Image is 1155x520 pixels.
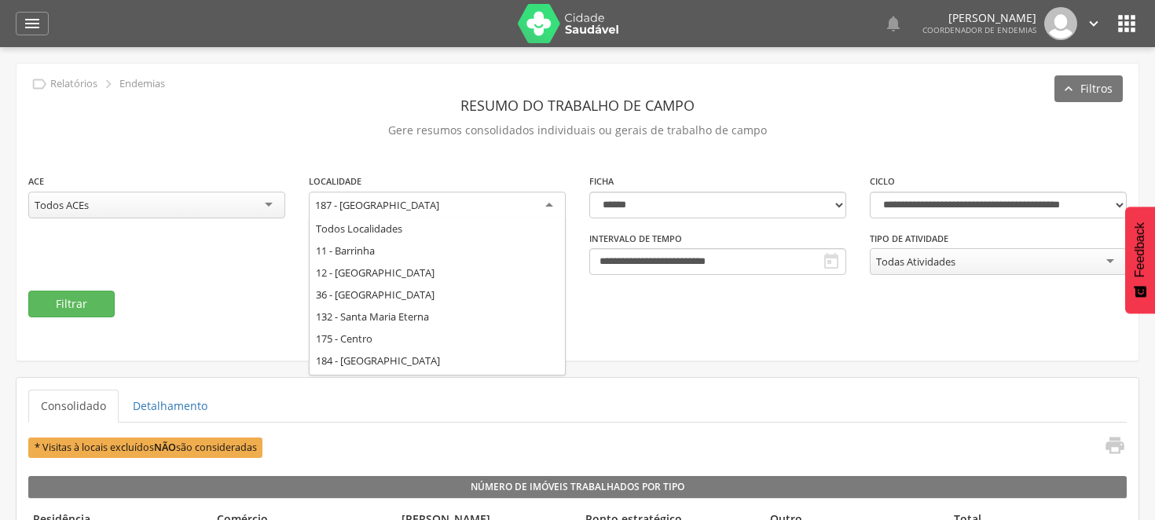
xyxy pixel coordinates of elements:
i:  [1114,11,1139,36]
div: 184 - [GEOGRAPHIC_DATA] [310,350,565,372]
div: 11 - Barrinha [310,240,565,262]
span: Coordenador de Endemias [922,24,1036,35]
p: Endemias [119,78,165,90]
a:  [884,7,903,40]
i:  [100,75,117,93]
i:  [822,252,841,271]
div: Todas Atividades [876,255,955,269]
span: Feedback [1133,222,1147,277]
div: 12 - [GEOGRAPHIC_DATA] [310,262,565,284]
div: 185 - Biela [310,372,565,394]
div: 132 - Santa Maria Eterna [310,306,565,328]
label: ACE [28,175,44,188]
label: Tipo de Atividade [870,233,948,245]
i:  [1104,434,1126,456]
a:  [1085,7,1102,40]
button: Filtros [1054,75,1123,102]
legend: Número de Imóveis Trabalhados por Tipo [28,476,1127,498]
a: Consolidado [28,390,119,423]
header: Resumo do Trabalho de Campo [28,91,1127,119]
div: 187 - [GEOGRAPHIC_DATA] [315,198,439,212]
a:  [1094,434,1126,460]
i:  [1085,15,1102,32]
p: Relatórios [50,78,97,90]
i:  [884,14,903,33]
button: Filtrar [28,291,115,317]
button: Feedback - Mostrar pesquisa [1125,207,1155,313]
i:  [31,75,48,93]
p: Gere resumos consolidados individuais ou gerais de trabalho de campo [28,119,1127,141]
label: Ficha [589,175,614,188]
i:  [23,14,42,33]
label: Intervalo de Tempo [589,233,682,245]
label: Ciclo [870,175,895,188]
a: Detalhamento [120,390,220,423]
div: 175 - Centro [310,328,565,350]
div: Todos Localidades [310,218,565,240]
label: Localidade [309,175,361,188]
div: Todos ACEs [35,198,89,212]
div: 36 - [GEOGRAPHIC_DATA] [310,284,565,306]
span: * Visitas à locais excluídos são consideradas [28,438,262,457]
b: NÃO [154,441,176,454]
a:  [16,12,49,35]
p: [PERSON_NAME] [922,13,1036,24]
